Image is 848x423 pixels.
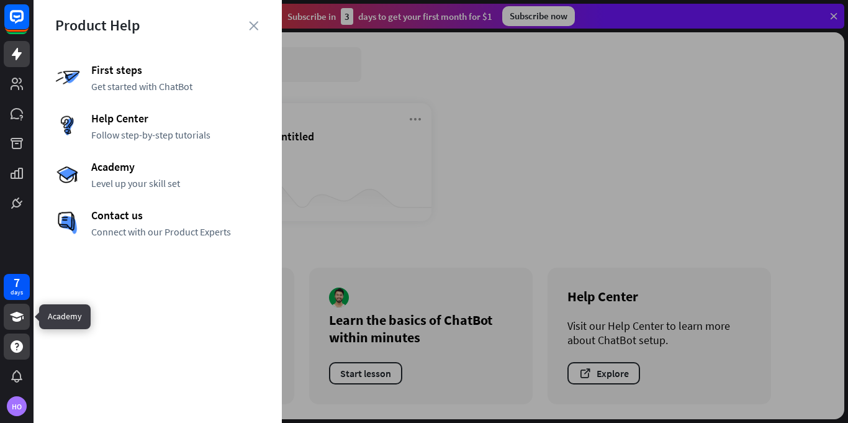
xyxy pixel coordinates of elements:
[91,80,260,93] span: Get started with ChatBot
[91,63,260,77] span: First steps
[11,288,23,297] div: days
[14,277,20,288] div: 7
[91,177,260,189] span: Level up your skill set
[249,21,258,30] i: close
[7,396,27,416] div: HO
[10,5,47,42] button: Open LiveChat chat widget
[91,111,260,125] span: Help Center
[91,208,260,222] span: Contact us
[4,274,30,300] a: 7 days
[91,160,260,174] span: Academy
[55,16,260,35] div: Product Help
[91,129,260,141] span: Follow step-by-step tutorials
[91,225,260,238] span: Connect with our Product Experts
